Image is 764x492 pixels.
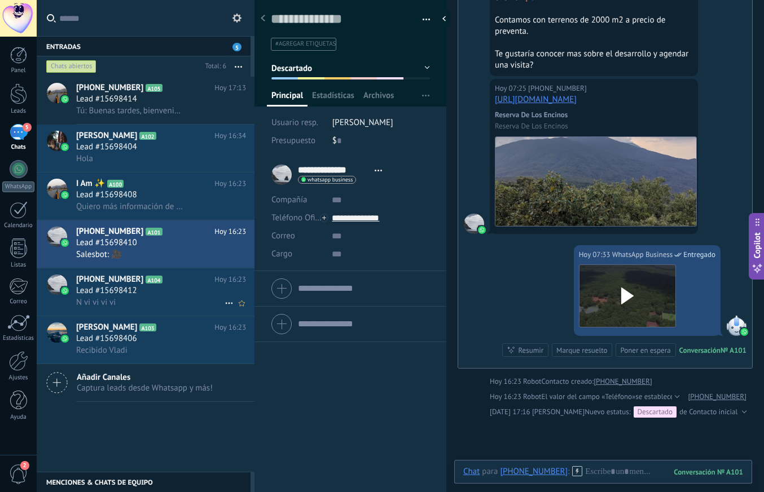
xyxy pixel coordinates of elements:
[76,226,143,237] span: [PHONE_NUMBER]
[271,231,295,241] span: Correo
[528,83,587,94] span: +5213891120053
[139,323,156,331] span: A103
[532,407,585,416] span: Alejandro Noriega Sánchez
[76,178,105,189] span: I Am ✨
[37,268,254,316] a: avataricon[PHONE_NUMBER]A104Hoy 16:23Lead #15698412N vi vi vi vi
[523,392,541,401] span: Robot
[76,322,137,333] span: [PERSON_NAME]
[464,214,484,234] span: +5213891120053
[201,61,226,72] div: Total: 6
[61,239,69,247] img: icon
[495,94,577,105] a: [URL][DOMAIN_NAME]
[2,261,35,269] div: Listas
[674,467,743,477] div: 101
[23,123,32,132] span: 5
[271,117,318,128] span: Usuario resp.
[332,117,393,128] span: [PERSON_NAME]
[37,77,254,124] a: avataricon[PHONE_NUMBER]A105Hoy 17:13Lead #15698414Tú: Buenas tardes, bienvenido a Reserva de los...
[495,48,693,71] div: Te gustaría conocer mas sobre el desarrollo y agendar una visita?
[214,274,246,285] span: Hoy 16:23
[594,376,652,387] a: [PHONE_NUMBER]
[438,10,450,27] div: Ocultar
[271,250,292,258] span: Cargo
[76,94,137,105] span: Lead #15698414
[332,132,430,150] div: $
[20,461,29,470] span: 2
[2,335,35,342] div: Estadísticas
[271,209,323,227] button: Teléfono Oficina
[752,232,763,258] span: Copilot
[635,391,751,402] span: se establece en «[PHONE_NUMBER]»
[312,90,354,107] span: Estadísticas
[478,226,486,234] img: waba.svg
[495,83,528,94] div: Hoy 07:25
[37,172,254,220] a: avatariconI Am ✨A100Hoy 16:23Lead #15698408Quiero más información de los lotes
[61,191,69,199] img: icon
[214,226,246,237] span: Hoy 16:23
[37,220,254,268] a: avataricon[PHONE_NUMBER]A101Hoy 16:23Lead #15698410Salesbot: 🎥
[76,274,143,285] span: [PHONE_NUMBER]
[683,249,715,260] span: Entregado
[688,391,747,402] a: [PHONE_NUMBER]
[77,372,213,383] span: Añadir Canales
[271,190,323,209] div: Compañía
[37,316,254,364] a: avataricon[PERSON_NAME]A103Hoy 16:23Lead #15698406Recibido Vladi
[76,82,143,94] span: [PHONE_NUMBER]
[620,345,670,356] div: Poner en espera
[76,105,184,116] span: Tú: Buenas tardes, bienvenido a Reserva de los Encinos, ¿Como puedo ayudarte?
[232,43,242,51] span: 5
[568,466,569,477] span: :
[726,316,747,336] span: WhatsApp Business
[76,333,137,344] span: Lead #15698406
[2,108,35,115] div: Leads
[2,298,35,305] div: Correo
[679,345,721,355] div: Conversación
[214,322,246,333] span: Hoy 16:23
[495,121,697,132] span: Reserva De Los Encinos
[146,276,162,283] span: A104
[556,345,607,356] div: Marque resuelto
[271,90,303,107] span: Principal
[271,245,323,263] div: Cargo
[107,180,124,188] span: A100
[542,376,594,387] div: Contacto creado:
[37,472,251,492] div: Menciones & Chats de equipo
[585,406,630,418] span: Nuevo estatus:
[271,132,324,150] div: Presupuesto
[275,40,336,48] span: #agregar etiquetas
[214,178,246,189] span: Hoy 16:23
[76,201,184,212] span: Quiero más información de los lotes
[61,287,69,295] img: icon
[76,141,137,153] span: Lead #15698404
[271,135,315,146] span: Presupuesto
[2,374,35,382] div: Ajustes
[139,132,156,140] span: A102
[146,84,162,92] span: A105
[61,143,69,151] img: icon
[585,406,737,418] div: de Contacto inicial
[76,130,137,141] span: [PERSON_NAME]
[740,328,748,336] img: waba.svg
[500,466,568,476] div: +5213891120053
[523,376,541,386] span: Robot
[612,249,673,260] span: WhatsApp Business
[226,56,251,77] button: Más
[490,376,523,387] div: Hoy 16:23
[271,212,330,223] span: Teléfono Oficina
[76,189,137,201] span: Lead #15698408
[214,82,246,94] span: Hoy 17:13
[495,110,568,119] a: Reserva De Los Encinos
[2,414,35,421] div: Ayuda
[542,391,636,402] span: El valor del campo «Teléfono»
[77,383,213,393] span: Captura leads desde Whatsapp y más!
[76,285,137,296] span: Lead #15698412
[2,222,35,229] div: Calendario
[495,15,693,37] div: Contamos con terrenos de 2000 m2 a precio de preventa.
[214,130,246,141] span: Hoy 16:34
[2,67,35,74] div: Panel
[518,345,543,356] div: Resumir
[271,114,324,132] div: Usuario resp.
[61,335,69,343] img: icon
[2,144,35,151] div: Chats
[490,406,532,418] div: [DATE] 17:16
